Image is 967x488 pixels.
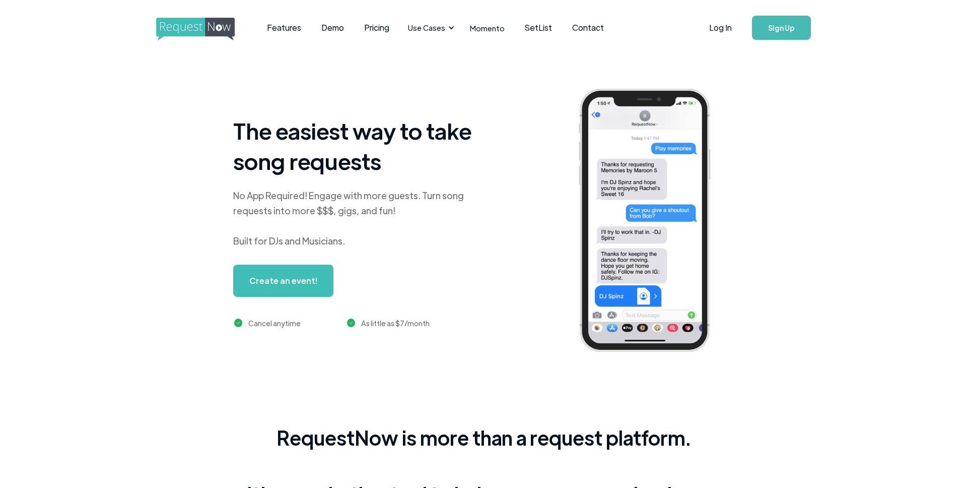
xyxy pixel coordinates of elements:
[354,12,399,43] a: Pricing
[233,265,333,297] a: Create an event!
[408,22,445,33] div: Use Cases
[562,12,614,43] a: Contact
[699,10,742,45] a: Log In
[361,317,430,329] div: As little as $7/month
[752,16,811,40] a: Sign Up
[347,319,356,327] img: green checkmark
[156,18,253,41] img: requestnow logo
[248,317,301,329] div: Cancel anytime
[234,319,243,327] img: green checkmark
[233,188,485,249] div: No App Required! Engage with more guests. Turn song requests into more $$$, gigs, and fun! Built ...
[460,13,515,43] a: Momento
[567,82,737,362] img: iphone screenshot
[311,12,354,43] a: Demo
[156,18,232,38] a: home
[402,12,457,43] div: Use Cases
[515,12,562,43] a: SetList
[825,456,967,488] iframe: LiveChat chat widget
[233,115,485,176] h1: The easiest way to take song requests
[257,12,311,43] a: Features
